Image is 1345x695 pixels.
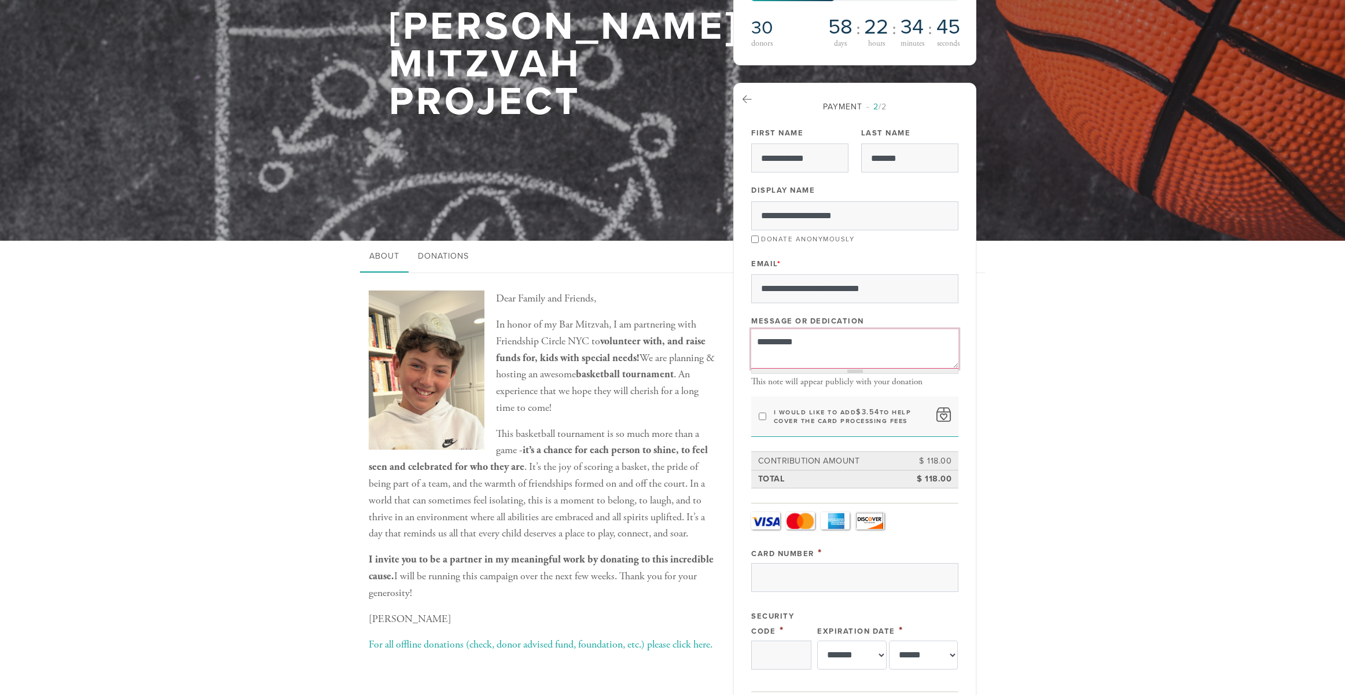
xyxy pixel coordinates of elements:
[786,512,815,529] a: MasterCard
[496,334,705,365] b: volunteer with, and raise funds for, kids with special needs!
[751,512,780,529] a: Visa
[937,40,960,48] span: seconds
[751,612,794,635] label: Security Code
[834,40,847,48] span: days
[817,641,887,670] select: Expiration Date month
[780,624,784,637] span: This field is required.
[866,102,887,112] span: /2
[756,453,902,469] td: Contribution Amount
[756,471,902,487] td: Total
[751,101,958,113] div: Payment
[861,128,911,138] label: Last Name
[751,128,803,138] label: First Name
[928,20,932,38] span: :
[856,20,861,38] span: :
[751,185,815,196] label: Display Name
[777,259,781,269] span: This field is required.
[369,638,712,651] a: For all offline donations (check, donor advised fund, foundation, etc.) please click here.
[369,443,708,473] b: it’s a chance for each person to shine, to feel seen and celebrated for who they are
[369,317,716,417] p: In honor of my Bar Mitzvah, I am partnering with Friendship Circle NYC to We are planning & hosti...
[828,17,852,38] span: 58
[818,546,822,559] span: This field is required.
[751,316,864,326] label: Message or dedication
[751,259,781,269] label: Email
[936,17,960,38] span: 45
[576,367,674,381] b: basketball tournament
[889,641,958,670] select: Expiration Date year
[817,627,895,636] label: Expiration Date
[751,17,822,39] h2: 30
[751,39,822,47] div: donors
[369,426,716,543] p: This basketball tournament is so much more than a game - . It’s the joy of scoring a basket, the ...
[369,290,716,307] p: Dear Family and Friends,
[901,471,953,487] td: $ 118.00
[369,611,716,628] p: [PERSON_NAME]
[409,241,478,273] a: Donations
[821,512,850,529] a: Amex
[868,40,885,48] span: hours
[901,40,924,48] span: minutes
[774,408,929,425] label: I would like to add to help cover the card processing fees
[873,102,879,112] span: 2
[899,624,903,637] span: This field is required.
[389,8,739,120] h1: [PERSON_NAME] Mitzvah Project
[761,235,854,243] label: Donate Anonymously
[892,20,896,38] span: :
[751,549,814,558] label: Card Number
[360,241,409,273] a: About
[369,553,714,583] b: I invite you to be a partner in my meaningful work by donating to this incredible cause.
[855,512,884,529] a: Discover
[856,407,862,417] span: $
[901,453,953,469] td: $ 118.00
[751,377,958,387] div: This note will appear publicly with your donation
[862,407,880,417] span: 3.54
[369,551,716,601] p: I will be running this campaign over the next few weeks. Thank you for your generosity!
[864,17,888,38] span: 22
[901,17,924,38] span: 34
